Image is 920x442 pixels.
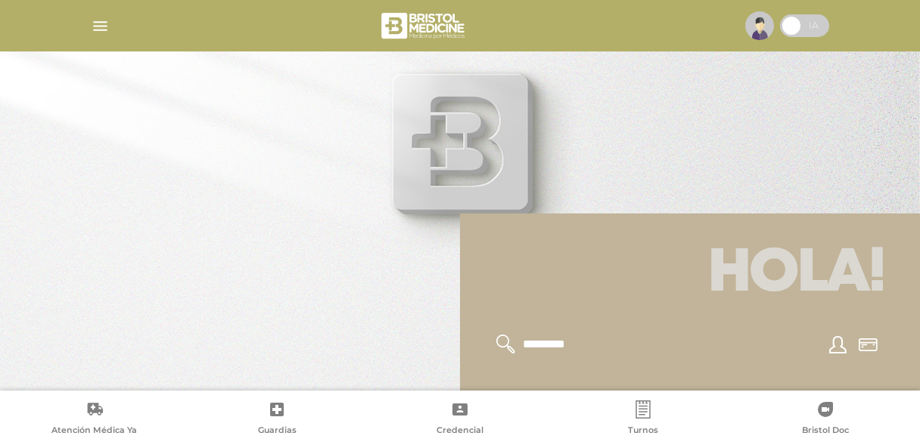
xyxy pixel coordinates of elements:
[552,400,735,439] a: Turnos
[734,400,917,439] a: Bristol Doc
[51,425,137,438] span: Atención Médica Ya
[91,17,110,36] img: Cober_menu-lines-white.svg
[478,232,902,316] h1: Hola!
[437,425,483,438] span: Credencial
[628,425,658,438] span: Turnos
[186,400,369,439] a: Guardias
[368,400,552,439] a: Credencial
[745,11,774,40] img: profile-placeholder.svg
[258,425,297,438] span: Guardias
[802,425,849,438] span: Bristol Doc
[379,8,469,44] img: bristol-medicine-blanco.png
[3,400,186,439] a: Atención Médica Ya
